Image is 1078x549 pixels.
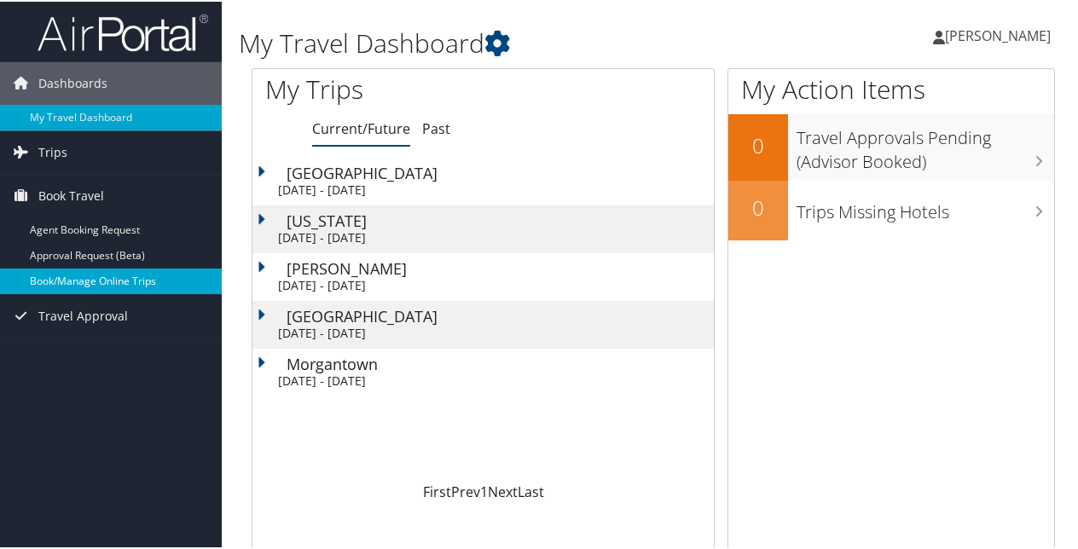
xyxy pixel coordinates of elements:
[278,276,705,292] div: [DATE] - [DATE]
[287,355,714,370] div: Morgantown
[38,293,128,336] span: Travel Approval
[278,372,705,387] div: [DATE] - [DATE]
[38,11,208,51] img: airportal-logo.png
[278,324,705,339] div: [DATE] - [DATE]
[38,130,67,172] span: Trips
[287,259,714,274] div: [PERSON_NAME]
[451,481,480,500] a: Prev
[278,228,705,244] div: [DATE] - [DATE]
[265,70,509,106] h1: My Trips
[933,9,1068,60] a: [PERSON_NAME]
[728,130,788,159] h2: 0
[728,179,1054,239] a: 0Trips Missing Hotels
[38,173,104,216] span: Book Travel
[287,211,714,227] div: [US_STATE]
[239,24,791,60] h1: My Travel Dashboard
[488,481,518,500] a: Next
[312,118,410,136] a: Current/Future
[278,181,705,196] div: [DATE] - [DATE]
[945,25,1051,43] span: [PERSON_NAME]
[38,61,107,103] span: Dashboards
[423,481,451,500] a: First
[797,190,1054,222] h3: Trips Missing Hotels
[287,164,714,179] div: [GEOGRAPHIC_DATA]
[518,481,544,500] a: Last
[797,116,1054,172] h3: Travel Approvals Pending (Advisor Booked)
[728,70,1054,106] h1: My Action Items
[728,113,1054,178] a: 0Travel Approvals Pending (Advisor Booked)
[287,307,714,322] div: [GEOGRAPHIC_DATA]
[480,481,488,500] a: 1
[422,118,450,136] a: Past
[728,192,788,221] h2: 0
